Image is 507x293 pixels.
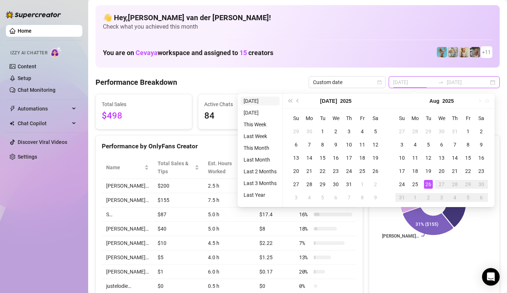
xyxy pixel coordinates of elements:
[395,191,409,204] td: 2025-08-31
[158,159,193,176] span: Total Sales & Tips
[358,127,367,136] div: 4
[435,191,448,204] td: 2025-09-03
[329,138,342,151] td: 2025-07-09
[299,268,311,276] span: 20 %
[356,125,369,138] td: 2025-07-04
[241,132,280,141] li: Last Week
[18,75,31,81] a: Setup
[286,94,294,108] button: Last year (Control + left)
[438,79,444,85] span: to
[241,167,280,176] li: Last 2 Months
[342,191,356,204] td: 2025-08-07
[450,140,459,149] div: 7
[442,94,454,108] button: Choose a year
[18,139,67,145] a: Discover Viral Videos
[342,125,356,138] td: 2025-07-03
[435,178,448,191] td: 2025-08-27
[422,125,435,138] td: 2025-07-29
[398,167,406,176] div: 17
[424,153,433,162] div: 12
[153,250,204,265] td: $5
[18,64,36,69] a: Content
[255,236,295,250] td: $2.22
[461,178,475,191] td: 2025-08-29
[356,164,369,178] td: 2025-07-25
[303,112,316,125] th: Mo
[448,47,458,57] img: Olivia
[18,117,70,129] span: Chat Copilot
[437,193,446,202] div: 3
[329,125,342,138] td: 2025-07-02
[470,47,480,57] img: Natalia
[153,193,204,207] td: $155
[437,47,447,57] img: Dominis
[102,236,153,250] td: [PERSON_NAME]…
[461,125,475,138] td: 2025-08-01
[342,151,356,164] td: 2025-07-17
[477,180,486,189] div: 30
[204,207,255,222] td: 5.0 h
[459,47,469,57] img: Megan
[395,164,409,178] td: 2025-08-17
[371,140,380,149] div: 12
[290,164,303,178] td: 2025-07-20
[345,140,353,149] div: 10
[292,140,301,149] div: 6
[448,164,461,178] td: 2025-08-21
[461,191,475,204] td: 2025-09-05
[369,178,382,191] td: 2025-08-02
[102,193,153,207] td: [PERSON_NAME]…
[241,191,280,199] li: Last Year
[204,179,255,193] td: 2.5 h
[342,178,356,191] td: 2025-07-31
[422,191,435,204] td: 2025-09-02
[358,153,367,162] div: 18
[303,191,316,204] td: 2025-08-04
[464,153,472,162] div: 15
[331,193,340,202] div: 6
[318,180,327,189] div: 29
[153,265,204,279] td: $1
[435,138,448,151] td: 2025-08-06
[316,164,329,178] td: 2025-07-22
[409,164,422,178] td: 2025-08-18
[305,153,314,162] div: 14
[299,239,311,247] span: 7 %
[103,49,273,57] h1: You are on workspace and assigned to creators
[437,167,446,176] div: 20
[318,193,327,202] div: 5
[369,138,382,151] td: 2025-07-12
[477,127,486,136] div: 2
[10,121,14,126] img: Chat Copilot
[102,207,153,222] td: S…
[241,120,280,129] li: This Week
[356,178,369,191] td: 2025-08-01
[450,193,459,202] div: 4
[153,179,204,193] td: $200
[318,140,327,149] div: 8
[435,151,448,164] td: 2025-08-13
[371,193,380,202] div: 9
[475,112,488,125] th: Sa
[461,151,475,164] td: 2025-08-15
[422,178,435,191] td: 2025-08-26
[303,164,316,178] td: 2025-07-21
[395,151,409,164] td: 2025-08-10
[340,94,352,108] button: Choose a year
[482,268,500,286] div: Open Intercom Messenger
[475,138,488,151] td: 2025-08-09
[422,164,435,178] td: 2025-08-19
[382,234,419,239] text: [PERSON_NAME]…
[102,109,186,123] span: $498
[290,112,303,125] th: Su
[450,167,459,176] div: 21
[371,167,380,176] div: 26
[102,265,153,279] td: [PERSON_NAME]…
[424,127,433,136] div: 29
[318,167,327,176] div: 22
[411,180,420,189] div: 25
[409,112,422,125] th: Mo
[331,127,340,136] div: 2
[422,151,435,164] td: 2025-08-12
[358,167,367,176] div: 25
